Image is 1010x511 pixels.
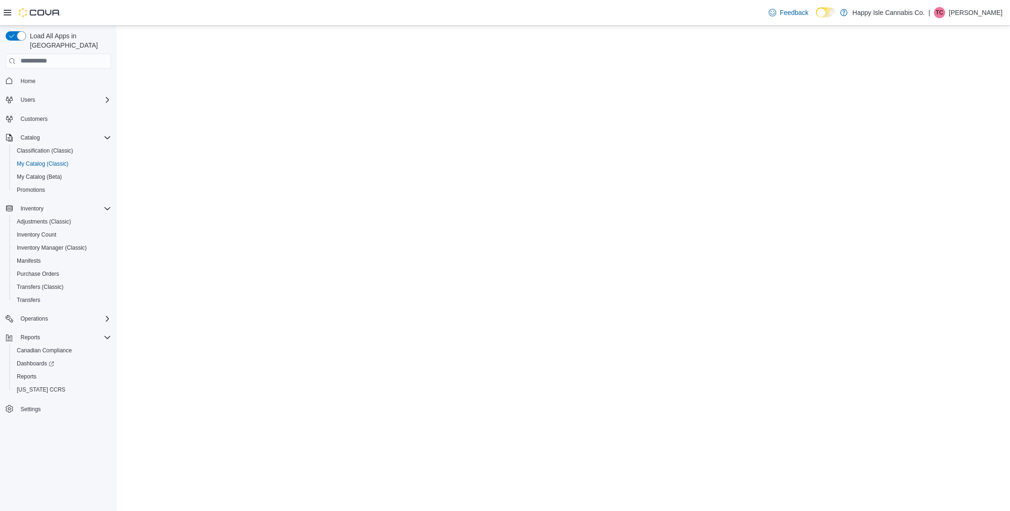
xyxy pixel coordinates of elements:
[17,113,51,125] a: Customers
[13,145,77,156] a: Classification (Classic)
[17,203,47,214] button: Inventory
[9,383,115,396] button: [US_STATE] CCRS
[9,344,115,357] button: Canadian Compliance
[21,115,48,123] span: Customers
[17,283,63,291] span: Transfers (Classic)
[816,7,835,17] input: Dark Mode
[13,281,67,293] a: Transfers (Classic)
[9,357,115,370] a: Dashboards
[2,131,115,144] button: Catalog
[13,358,111,369] span: Dashboards
[17,231,56,238] span: Inventory Count
[13,255,44,266] a: Manifests
[780,8,808,17] span: Feedback
[13,158,72,169] a: My Catalog (Classic)
[17,113,111,125] span: Customers
[17,186,45,194] span: Promotions
[6,70,111,440] nav: Complex example
[17,94,39,105] button: Users
[13,371,40,382] a: Reports
[9,241,115,254] button: Inventory Manager (Classic)
[936,7,943,18] span: TC
[9,170,115,183] button: My Catalog (Beta)
[17,147,73,154] span: Classification (Classic)
[13,216,111,227] span: Adjustments (Classic)
[9,157,115,170] button: My Catalog (Classic)
[852,7,925,18] p: Happy Isle Cannabis Co.
[17,244,87,252] span: Inventory Manager (Classic)
[13,358,58,369] a: Dashboards
[13,171,111,182] span: My Catalog (Beta)
[17,347,72,354] span: Canadian Compliance
[21,205,43,212] span: Inventory
[2,93,115,106] button: Users
[13,268,111,280] span: Purchase Orders
[934,7,945,18] div: Tarin Cooper
[2,74,115,88] button: Home
[17,332,111,343] span: Reports
[13,171,66,182] a: My Catalog (Beta)
[2,112,115,126] button: Customers
[13,184,111,196] span: Promotions
[2,402,115,415] button: Settings
[17,173,62,181] span: My Catalog (Beta)
[13,345,111,356] span: Canadian Compliance
[17,296,40,304] span: Transfers
[2,312,115,325] button: Operations
[19,8,61,17] img: Cova
[13,294,44,306] a: Transfers
[13,229,60,240] a: Inventory Count
[9,183,115,196] button: Promotions
[765,3,812,22] a: Feedback
[949,7,1003,18] p: [PERSON_NAME]
[17,132,111,143] span: Catalog
[17,132,43,143] button: Catalog
[17,270,59,278] span: Purchase Orders
[9,215,115,228] button: Adjustments (Classic)
[13,255,111,266] span: Manifests
[13,242,91,253] a: Inventory Manager (Classic)
[13,294,111,306] span: Transfers
[17,386,65,393] span: [US_STATE] CCRS
[9,294,115,307] button: Transfers
[13,158,111,169] span: My Catalog (Classic)
[13,371,111,382] span: Reports
[13,384,69,395] a: [US_STATE] CCRS
[17,257,41,265] span: Manifests
[9,228,115,241] button: Inventory Count
[13,384,111,395] span: Washington CCRS
[13,281,111,293] span: Transfers (Classic)
[13,229,111,240] span: Inventory Count
[21,315,48,322] span: Operations
[13,145,111,156] span: Classification (Classic)
[9,144,115,157] button: Classification (Classic)
[2,202,115,215] button: Inventory
[13,216,75,227] a: Adjustments (Classic)
[13,268,63,280] a: Purchase Orders
[13,242,111,253] span: Inventory Manager (Classic)
[17,373,36,380] span: Reports
[17,76,39,87] a: Home
[17,403,111,414] span: Settings
[17,75,111,87] span: Home
[21,77,35,85] span: Home
[17,332,44,343] button: Reports
[17,160,69,168] span: My Catalog (Classic)
[9,280,115,294] button: Transfers (Classic)
[2,331,115,344] button: Reports
[9,254,115,267] button: Manifests
[17,218,71,225] span: Adjustments (Classic)
[17,203,111,214] span: Inventory
[17,313,52,324] button: Operations
[928,7,930,18] p: |
[26,31,111,50] span: Load All Apps in [GEOGRAPHIC_DATA]
[21,334,40,341] span: Reports
[9,267,115,280] button: Purchase Orders
[17,94,111,105] span: Users
[21,134,40,141] span: Catalog
[21,96,35,104] span: Users
[13,184,49,196] a: Promotions
[9,370,115,383] button: Reports
[17,313,111,324] span: Operations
